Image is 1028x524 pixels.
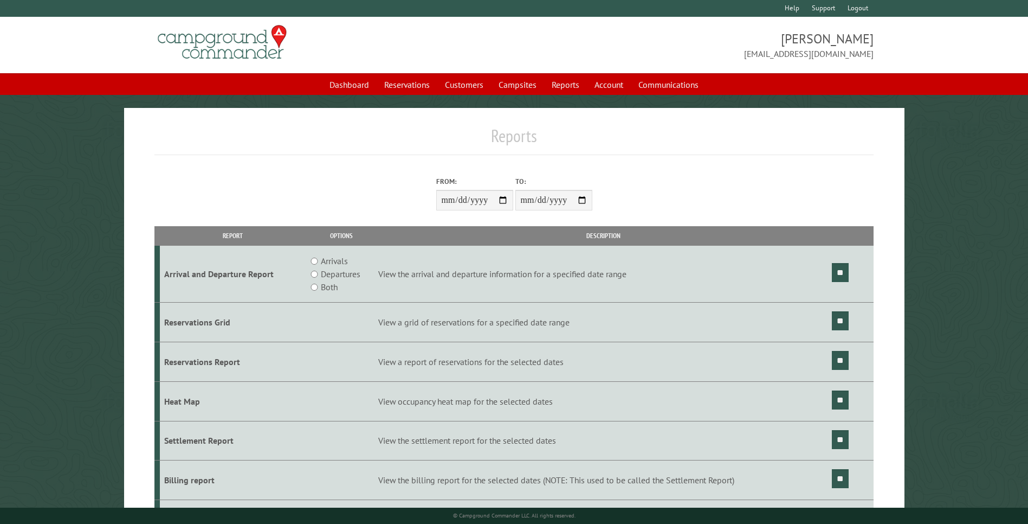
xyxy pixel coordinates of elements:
[321,280,338,293] label: Both
[492,74,543,95] a: Campsites
[160,246,306,303] td: Arrival and Departure Report
[545,74,586,95] a: Reports
[377,226,830,245] th: Description
[377,461,830,500] td: View the billing report for the selected dates (NOTE: This used to be called the Settlement Report)
[377,246,830,303] td: View the arrival and departure information for a specified date range
[321,254,348,267] label: Arrivals
[377,303,830,342] td: View a grid of reservations for a specified date range
[323,74,376,95] a: Dashboard
[154,21,290,63] img: Campground Commander
[154,125,873,155] h1: Reports
[377,421,830,461] td: View the settlement report for the selected dates
[378,74,436,95] a: Reservations
[160,421,306,461] td: Settlement Report
[453,512,576,519] small: © Campground Commander LLC. All rights reserved.
[306,226,376,245] th: Options
[160,461,306,500] td: Billing report
[160,303,306,342] td: Reservations Grid
[588,74,630,95] a: Account
[515,176,592,187] label: To:
[160,342,306,381] td: Reservations Report
[436,176,513,187] label: From:
[321,267,360,280] label: Departures
[438,74,490,95] a: Customers
[160,226,306,245] th: Report
[160,381,306,421] td: Heat Map
[377,381,830,421] td: View occupancy heat map for the selected dates
[377,342,830,381] td: View a report of reservations for the selected dates
[514,30,874,60] span: [PERSON_NAME] [EMAIL_ADDRESS][DOMAIN_NAME]
[632,74,705,95] a: Communications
